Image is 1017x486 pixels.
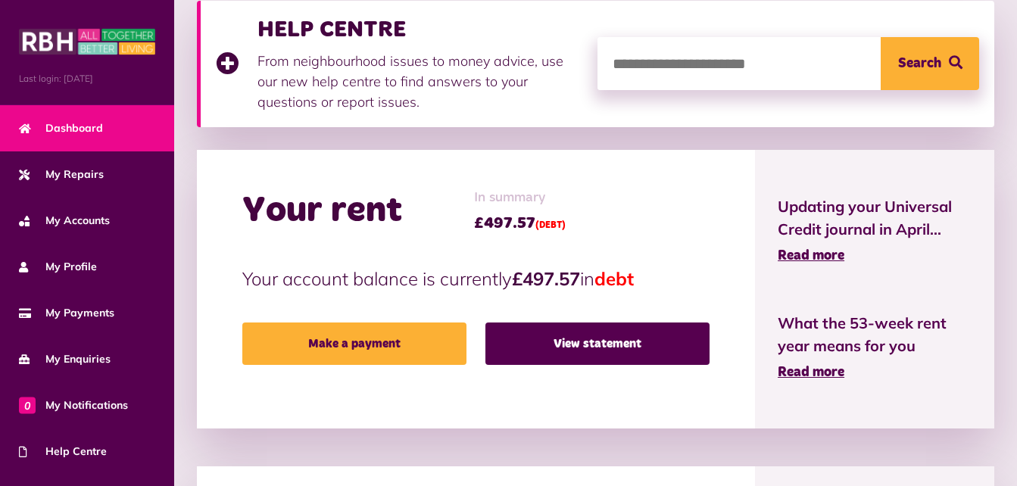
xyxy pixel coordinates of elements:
[474,188,566,208] span: In summary
[778,195,972,241] span: Updating your Universal Credit journal in April...
[242,265,710,292] p: Your account balance is currently in
[19,213,110,229] span: My Accounts
[778,366,844,379] span: Read more
[474,212,566,235] span: £497.57
[19,72,155,86] span: Last login: [DATE]
[778,249,844,263] span: Read more
[242,322,466,365] a: Make a payment
[512,267,580,290] strong: £497.57
[19,351,111,367] span: My Enquiries
[19,120,103,136] span: Dashboard
[19,26,155,57] img: MyRBH
[485,322,710,365] a: View statement
[19,305,114,321] span: My Payments
[19,259,97,275] span: My Profile
[19,444,107,460] span: Help Centre
[594,267,634,290] span: debt
[778,312,972,357] span: What the 53-week rent year means for you
[898,37,941,90] span: Search
[257,16,582,43] h3: HELP CENTRE
[242,189,402,233] h2: Your rent
[535,221,566,230] span: (DEBT)
[19,397,36,413] span: 0
[778,312,972,383] a: What the 53-week rent year means for you Read more
[19,167,104,182] span: My Repairs
[881,37,979,90] button: Search
[257,51,582,112] p: From neighbourhood issues to money advice, use our new help centre to find answers to your questi...
[19,397,128,413] span: My Notifications
[778,195,972,266] a: Updating your Universal Credit journal in April... Read more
